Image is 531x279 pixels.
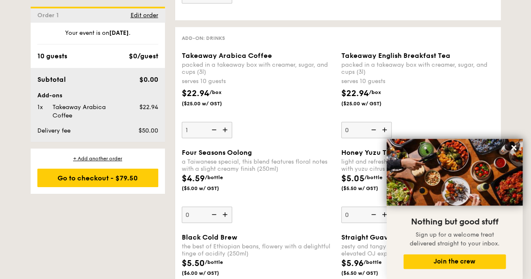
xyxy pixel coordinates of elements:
[341,206,392,223] input: Honey Yuzu Tealight and refreshing, high altitude oolong tea infused with yuzu citrus (250ml)$5.0...
[182,35,225,41] span: Add-on: Drinks
[205,259,223,265] span: /bottle
[182,61,335,76] div: packed in a takeaway box with creamer, sugar, and cups (3l)
[341,269,398,276] span: ($6.50 w/ GST)
[341,61,494,76] div: packed in a takeaway box with creamer, sugar, and cups (3l)
[411,217,498,227] span: Nothing but good stuff
[387,139,523,206] img: DSC07876-Edit02-Large.jpeg
[341,158,494,172] div: light and refreshing, high altitude oolong tea infused with yuzu citrus (250ml)
[37,127,71,134] span: Delivery fee
[49,103,126,120] div: Takeaway Arabica Coffee
[182,148,252,156] span: Four Seasons Oolong
[341,173,364,183] span: $5.05
[364,259,382,265] span: /bottle
[341,148,395,156] span: Honey Yuzu Tea
[182,173,205,183] span: $4.59
[37,51,67,61] div: 10 guests
[37,12,62,19] span: Order 1
[182,77,335,86] div: serves 10 guests
[34,103,49,112] div: 1x
[341,77,494,86] div: serves 10 guests
[341,185,398,191] span: ($5.50 w/ GST)
[37,76,66,83] span: Subtotal
[507,141,521,154] button: Close
[341,122,392,138] input: Takeaway English Breakfast Teapacked in a takeaway box with creamer, sugar, and cups (3l)serves 1...
[341,258,364,268] span: $5.96
[182,233,237,241] span: Black Cold Brew
[209,89,222,95] span: /box
[341,100,398,107] span: ($25.00 w/ GST)
[364,174,382,180] span: /bottle
[341,89,369,99] span: $22.94
[220,206,232,222] img: icon-add.58712e84.svg
[366,122,379,138] img: icon-reduce.1d2dbef1.svg
[129,51,158,61] div: $0/guest
[37,155,158,162] div: + Add another order
[341,242,494,257] div: zesty and tangy explosion of juicy sweetness, the elevated OJ experience (250ml)
[379,122,392,138] img: icon-add.58712e84.svg
[182,158,335,172] div: a Taiwanese special, this blend features floral notes with a slight creamy finish (250ml)
[182,100,239,107] span: ($25.00 w/ GST)
[341,52,450,60] span: Takeaway English Breakfast Tea
[182,269,239,276] span: ($6.00 w/ GST)
[379,206,392,222] img: icon-add.58712e84.svg
[410,231,500,247] span: Sign up for a welcome treat delivered straight to your inbox.
[131,12,158,19] span: Edit order
[403,254,506,269] button: Join the crew
[182,185,239,191] span: ($5.00 w/ GST)
[182,52,272,60] span: Takeaway Arabica Coffee
[369,89,381,95] span: /box
[139,76,158,83] span: $0.00
[138,127,158,134] span: $50.00
[207,122,220,138] img: icon-reduce.1d2dbef1.svg
[182,258,205,268] span: $5.50
[182,122,232,138] input: Takeaway Arabica Coffeepacked in a takeaway box with creamer, sugar, and cups (3l)serves 10 guest...
[37,91,158,100] div: Add-ons
[341,233,404,241] span: Straight Guava OJ
[220,122,232,138] img: icon-add.58712e84.svg
[182,89,209,99] span: $22.94
[182,242,335,257] div: the best of Ethiopian beans, flowery with a delightful tinge of acidity (250ml)
[37,169,158,187] div: Go to checkout - $79.50
[205,174,223,180] span: /bottle
[37,29,158,44] div: Your event is on .
[109,29,129,37] strong: [DATE]
[366,206,379,222] img: icon-reduce.1d2dbef1.svg
[182,206,232,223] input: Four Seasons Oolonga Taiwanese special, this blend features floral notes with a slight creamy fin...
[139,104,158,111] span: $22.94
[207,206,220,222] img: icon-reduce.1d2dbef1.svg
